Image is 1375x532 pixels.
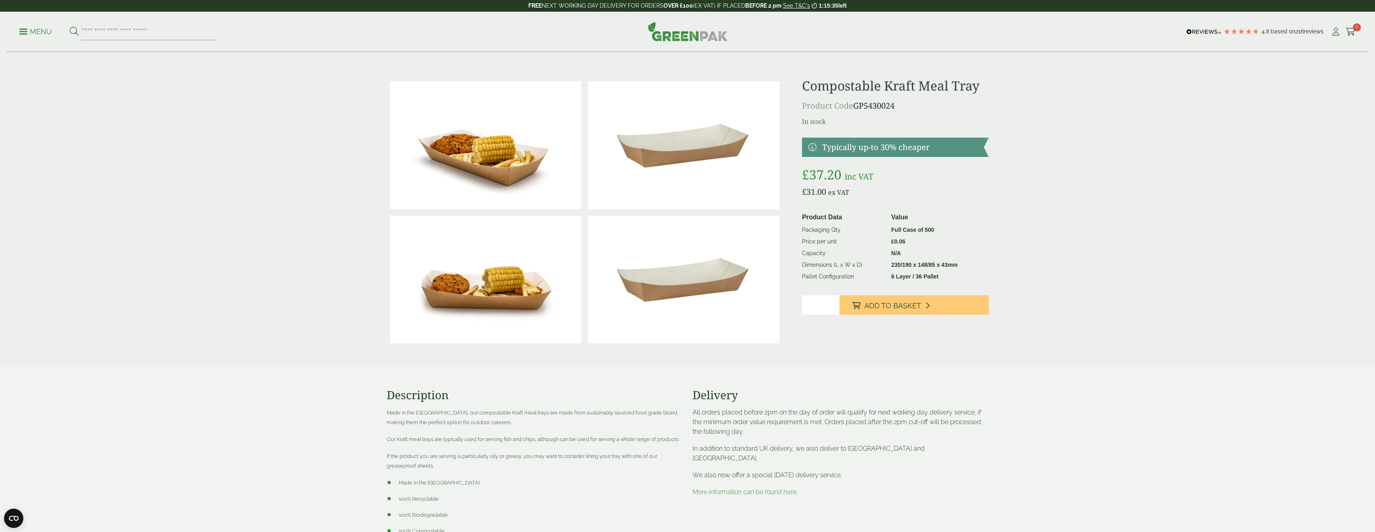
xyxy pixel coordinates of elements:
span: 4.8 [1262,28,1271,35]
strong: Full Case of 500 [891,227,934,233]
span: 100% Biodegradable [399,512,448,518]
span: reviews [1304,28,1323,35]
span: 0 [1353,23,1361,31]
span: If the product you are serving is particularly oily or greasy, you may want to consider lining yo... [387,453,657,469]
i: My Account [1331,28,1341,36]
h3: Description [387,388,683,402]
img: Compostable Kraft Meal Tray Full Case Of 0 [588,216,779,344]
strong: BEFORE 2 pm [745,2,781,9]
span: 1:15:35 [819,2,838,9]
strong: 6 Layer / 36 Pallet [891,273,939,280]
a: More information can be found here. [693,488,798,496]
span: Add to Basket [864,301,921,310]
span: Our Kraft meal trays are typically used for serving fish and chips, although can be used for serv... [387,436,679,442]
strong: 230/190 x 148/85 x 43mm [891,262,958,268]
span: £ [802,186,806,197]
strong: OVER £100 [664,2,693,9]
a: Menu [19,27,52,35]
span: left [838,2,847,9]
p: All orders placed before 2pm on the day of order will qualify for next working day delivery servi... [693,408,989,437]
span: 216 [1295,28,1304,35]
span: Product Code [802,100,853,111]
strong: N/A [891,250,901,256]
bdi: 0.06 [891,238,905,245]
bdi: 31.00 [802,186,826,197]
span: £ [802,166,809,183]
h3: Delivery [693,388,989,402]
span: Based on [1271,28,1295,35]
img: IMG_5659 [390,216,581,344]
strong: FREE [528,2,542,9]
a: 0 [1346,26,1356,38]
span: Made in the [GEOGRAPHIC_DATA] [399,480,480,486]
h1: Compostable Kraft Meal Tray [802,78,988,93]
div: 4.79 Stars [1223,28,1260,35]
bdi: 37.20 [802,166,841,183]
button: Add to Basket [839,295,989,315]
button: Open CMP widget [4,509,23,528]
img: GreenPak Supplies [648,22,728,41]
span: inc VAT [845,171,873,182]
p: Menu [19,27,52,37]
img: REVIEWS.io [1186,29,1221,35]
th: Value [888,211,985,224]
i: Cart [1346,28,1356,36]
td: Price per unit [799,236,888,247]
span: ex VAT [828,188,849,197]
p: We also now offer a special [DATE] delivery service. [693,470,989,480]
td: Packaging Qty [799,224,888,236]
span: £ [891,238,895,245]
p: In stock [802,117,988,126]
p: GP5430024 [802,100,988,112]
td: Capacity [799,247,888,259]
span: Made in the [GEOGRAPHIC_DATA], our compostable Kraft meal trays are made from sustainably sourced... [387,410,678,425]
td: Dimensions (L x W x D) [799,259,888,271]
span: 100% Recyclable [399,496,439,502]
p: In addition to standard UK delivery, we also deliver to [GEOGRAPHIC_DATA] and [GEOGRAPHIC_DATA]. [693,444,989,463]
a: See T&C's [783,2,810,9]
td: Pallet Configuration [799,271,888,282]
img: IMG_5658 [390,81,581,209]
img: Compostable Kraft Meal Tray 0 [588,81,779,209]
th: Product Data [799,211,888,224]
